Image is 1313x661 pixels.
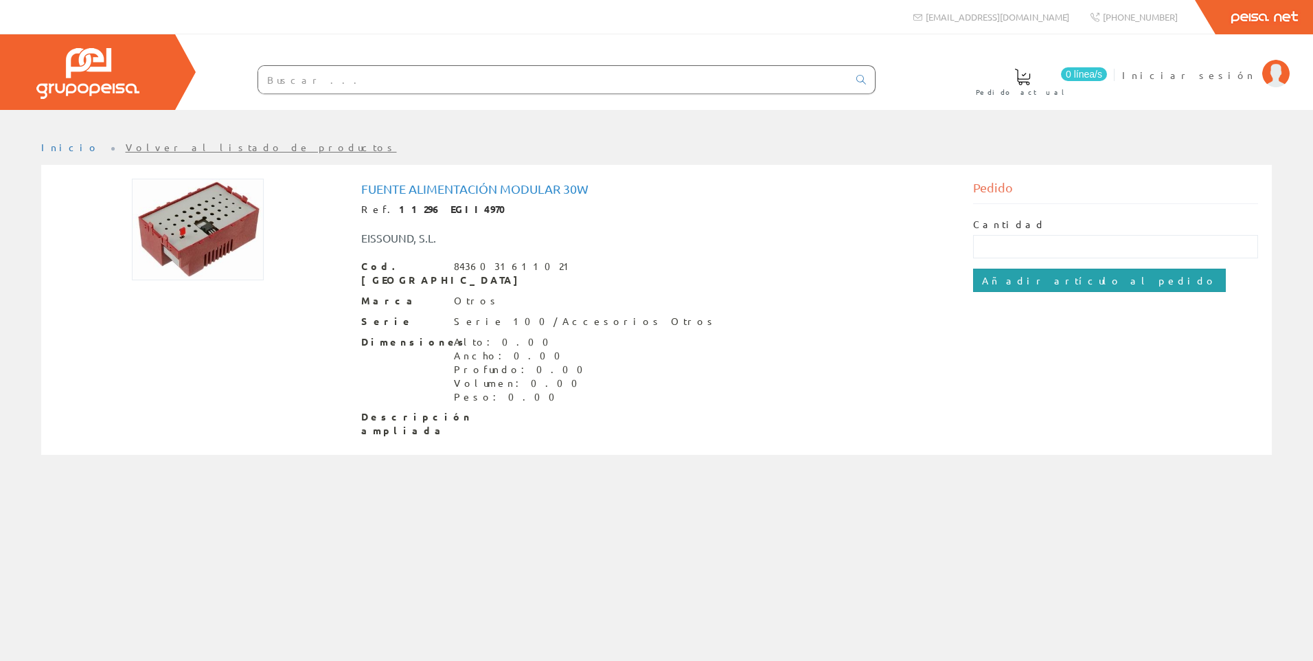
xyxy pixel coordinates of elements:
[1122,68,1255,82] span: Iniciar sesión
[454,260,575,273] div: 8436031611021
[973,269,1226,292] input: Añadir artículo al pedido
[454,363,591,377] div: Profundo: 0.00
[454,315,717,328] div: Serie 100/Accesorios Otros
[454,390,591,404] div: Peso: 0.00
[454,377,591,390] div: Volumen: 0.00
[454,335,591,349] div: Alto: 0.00
[361,335,444,349] span: Dimensiones
[973,218,1046,232] label: Cantidad
[1122,57,1290,70] a: Iniciar sesión
[454,349,591,363] div: Ancho: 0.00
[361,203,952,216] div: Ref.
[454,294,500,308] div: Otros
[361,294,444,308] span: Marca
[126,141,397,153] a: Volver al listado de productos
[973,179,1259,204] div: Pedido
[361,315,444,328] span: Serie
[976,85,1069,99] span: Pedido actual
[361,410,444,438] span: Descripción ampliada
[351,230,708,246] div: EISSOUND, S.L.
[1061,67,1107,81] span: 0 línea/s
[41,141,100,153] a: Inicio
[258,66,848,93] input: Buscar ...
[132,179,264,280] img: Foto artículo Fuente alimentación modular 30w (192x147.84)
[926,11,1069,23] span: [EMAIL_ADDRESS][DOMAIN_NAME]
[361,260,444,287] span: Cod. [GEOGRAPHIC_DATA]
[361,182,952,196] h1: Fuente alimentación modular 30w
[399,203,515,215] strong: 11296 EGII4970
[36,48,139,99] img: Grupo Peisa
[1103,11,1178,23] span: [PHONE_NUMBER]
